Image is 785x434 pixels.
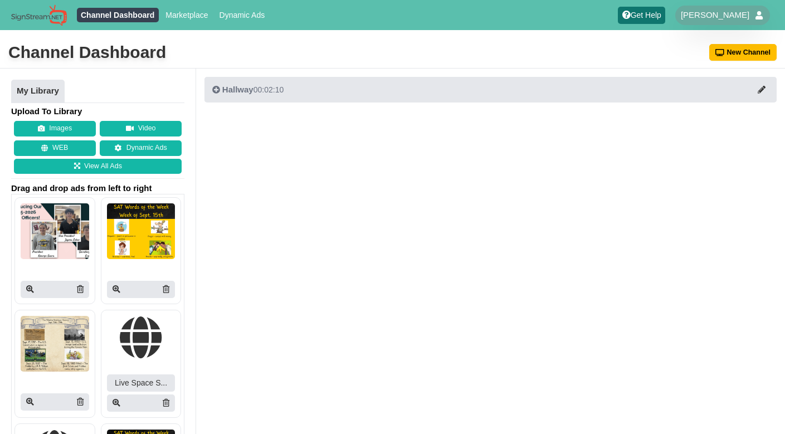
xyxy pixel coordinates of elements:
button: Images [14,121,96,136]
a: Dynamic Ads [100,140,182,156]
button: Video [100,121,182,136]
button: WEB [14,140,96,156]
span: Hallway [222,85,253,94]
h4: Upload To Library [11,106,184,117]
div: 00:02:10 [212,84,284,95]
div: Channel Dashboard [8,41,166,64]
div: Live Space S... [107,374,175,392]
a: Channel Dashboard [77,8,159,22]
img: P250x250 image processing20250915 1593173 1dggp69 [21,203,89,259]
a: Dynamic Ads [215,8,269,22]
span: [PERSON_NAME] [681,9,749,21]
span: Drag and drop ads from left to right [11,183,184,194]
a: Get Help [618,7,665,24]
img: Sign Stream.NET [11,4,67,26]
a: Marketplace [162,8,212,22]
img: P250x250 image processing20250915 1472544 1nkdr5l [107,203,175,259]
button: Hallway00:02:10 [204,77,777,103]
a: View All Ads [14,159,182,174]
button: New Channel [709,44,777,61]
a: My Library [11,80,65,103]
img: P250x250 image processing20250915 1472544 1o6kbhn [21,316,89,372]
